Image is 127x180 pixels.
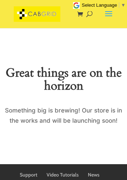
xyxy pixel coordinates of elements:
[47,172,79,178] a: Video Tutorials
[14,9,60,17] a: CabGrid Taxi Plugin
[88,172,99,178] a: News
[82,2,126,8] a: Select Language​
[121,2,126,8] span: ▼
[82,2,117,8] span: Select Language
[20,172,37,178] a: Support
[14,6,60,21] img: CabGrid Taxi Plugin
